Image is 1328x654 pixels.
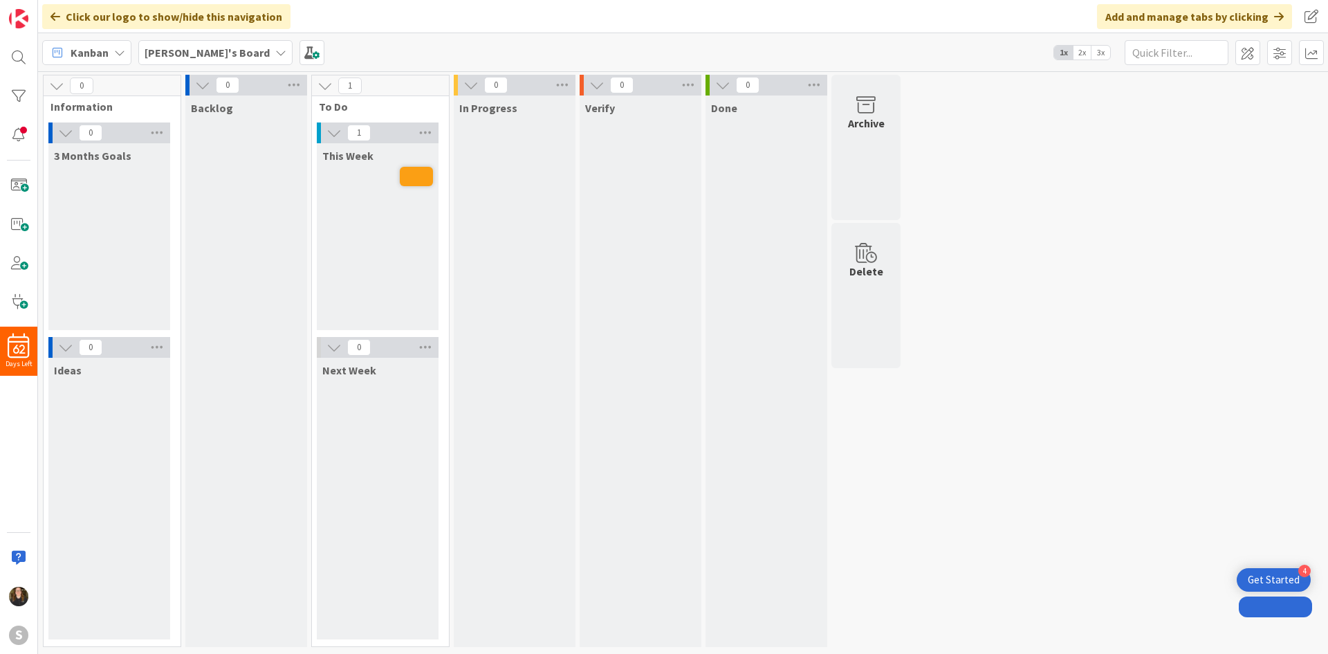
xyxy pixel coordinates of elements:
[191,101,233,115] span: Backlog
[79,125,102,141] span: 0
[322,363,376,377] span: Next Week
[1237,568,1311,592] div: Open Get Started checklist, remaining modules: 4
[42,4,290,29] div: Click our logo to show/hide this navigation
[338,78,362,94] span: 1
[322,149,373,163] span: This Week
[12,345,26,354] span: 62
[54,149,131,163] span: 3 Months Goals
[1054,46,1073,60] span: 1x
[1073,46,1091,60] span: 2x
[1125,40,1228,65] input: Quick Filter...
[50,100,163,113] span: Information
[347,339,371,356] span: 0
[145,46,270,60] b: [PERSON_NAME]'s Board
[1248,573,1300,587] div: Get Started
[848,115,885,131] div: Archive
[9,9,28,28] img: Visit kanbanzone.com
[347,125,371,141] span: 1
[1097,4,1292,29] div: Add and manage tabs by clicking
[79,339,102,356] span: 0
[849,263,883,280] div: Delete
[9,626,28,645] div: S
[610,77,634,93] span: 0
[459,101,517,115] span: In Progress
[484,77,508,93] span: 0
[736,77,759,93] span: 0
[70,78,93,94] span: 0
[9,587,28,606] img: KP
[1298,565,1311,577] div: 4
[1091,46,1110,60] span: 3x
[71,44,109,61] span: Kanban
[319,100,432,113] span: To Do
[216,77,239,93] span: 0
[711,101,737,115] span: Done
[585,101,615,115] span: Verify
[54,363,82,377] span: Ideas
